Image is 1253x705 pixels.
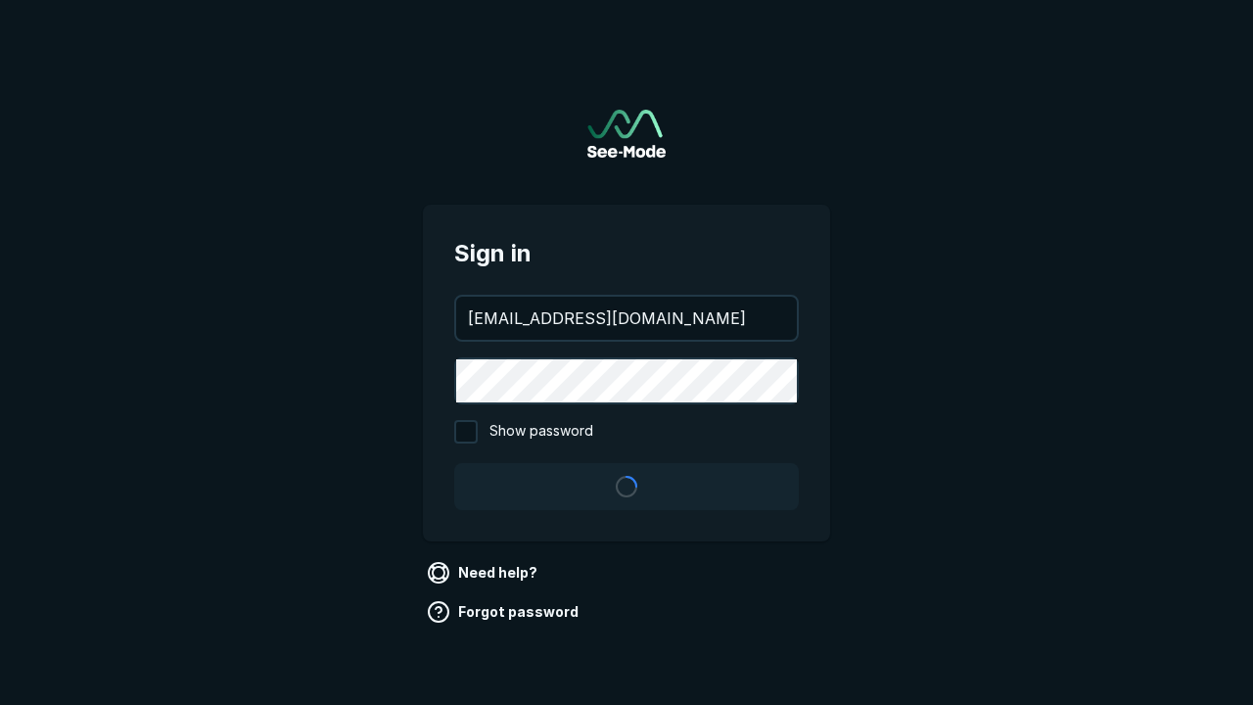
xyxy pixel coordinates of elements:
span: Sign in [454,236,799,271]
a: Go to sign in [587,110,666,158]
span: Show password [489,420,593,444]
a: Need help? [423,557,545,588]
img: See-Mode Logo [587,110,666,158]
input: your@email.com [456,297,797,340]
a: Forgot password [423,596,586,628]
